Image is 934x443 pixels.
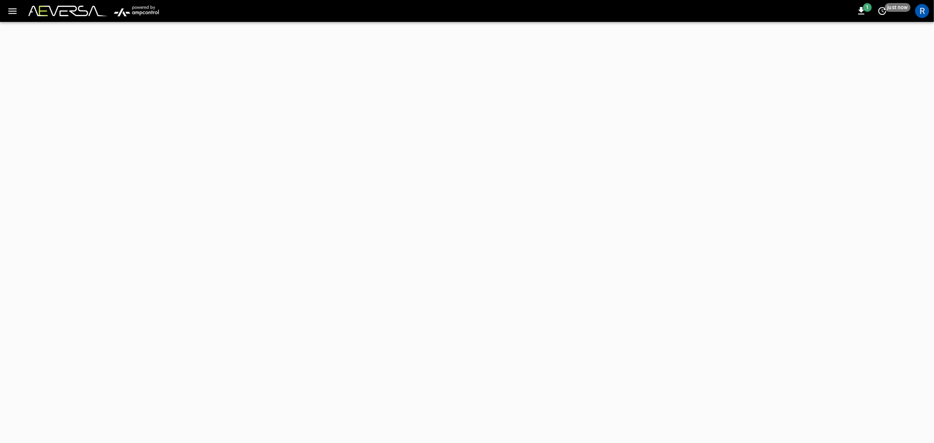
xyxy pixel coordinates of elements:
[863,3,872,12] span: 1
[28,6,107,16] img: Customer Logo
[875,4,889,18] button: set refresh interval
[885,3,911,12] span: just now
[915,4,929,18] div: profile-icon
[111,3,162,19] img: ampcontrol.io logo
